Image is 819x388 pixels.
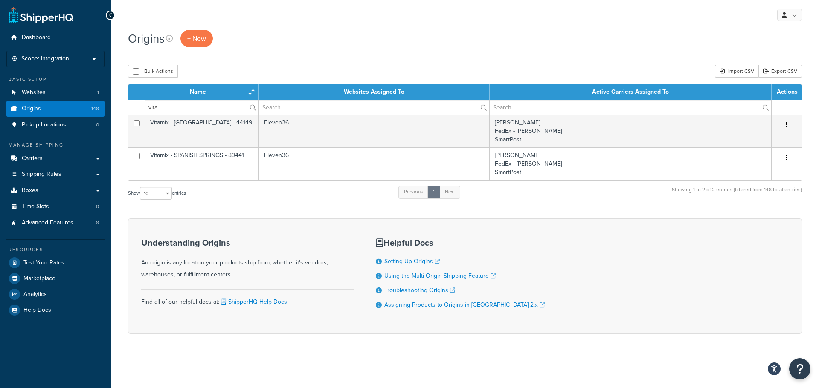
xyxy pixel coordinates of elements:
[22,121,66,129] span: Pickup Locations
[140,187,172,200] select: Showentries
[6,30,105,46] a: Dashboard
[6,287,105,302] a: Analytics
[6,85,105,101] a: Websites 1
[259,115,490,147] td: Eleven36
[145,147,259,180] td: Vitamix - SPANISH SPRINGS - 89441
[128,30,165,47] h1: Origins
[715,65,758,78] div: Import CSV
[97,89,99,96] span: 1
[6,246,105,253] div: Resources
[6,215,105,231] a: Advanced Features 8
[145,100,258,115] input: Search
[384,257,440,266] a: Setting Up Origins
[6,215,105,231] li: Advanced Features
[6,167,105,182] a: Shipping Rules
[6,255,105,270] a: Test Your Rates
[427,186,440,198] a: 1
[490,147,772,180] td: [PERSON_NAME] FedEx - [PERSON_NAME] SmartPost
[259,100,489,115] input: Search
[6,117,105,133] a: Pickup Locations 0
[6,117,105,133] li: Pickup Locations
[187,34,206,43] span: + New
[23,307,51,314] span: Help Docs
[9,6,73,23] a: ShipperHQ Home
[22,89,46,96] span: Websites
[21,55,69,63] span: Scope: Integration
[6,302,105,318] a: Help Docs
[490,115,772,147] td: [PERSON_NAME] FedEx - [PERSON_NAME] SmartPost
[22,34,51,41] span: Dashboard
[22,155,43,162] span: Carriers
[23,291,47,298] span: Analytics
[6,76,105,83] div: Basic Setup
[141,289,354,308] div: Find all of our helpful docs at:
[22,171,61,178] span: Shipping Rules
[128,65,178,78] button: Bulk Actions
[219,297,287,306] a: ShipperHQ Help Docs
[180,30,213,47] a: + New
[141,238,354,281] div: An origin is any location your products ship from, whether it's vendors, warehouses, or fulfillme...
[91,105,99,112] span: 148
[6,85,105,101] li: Websites
[145,84,259,100] th: Name : activate to sort column ascending
[672,185,802,203] div: Showing 1 to 2 of 2 entries (filtered from 148 total entries)
[23,275,55,282] span: Marketplace
[772,84,802,100] th: Actions
[96,203,99,210] span: 0
[22,203,49,210] span: Time Slots
[23,259,64,267] span: Test Your Rates
[384,286,455,295] a: Troubleshooting Origins
[6,141,105,149] div: Manage Shipping
[490,100,771,115] input: Search
[6,101,105,117] li: Origins
[145,115,259,147] td: Vitamix - [GEOGRAPHIC_DATA] - 44149
[22,187,38,194] span: Boxes
[22,105,41,112] span: Origins
[6,151,105,167] a: Carriers
[128,187,186,200] label: Show entries
[439,186,460,198] a: Next
[6,271,105,286] a: Marketplace
[141,238,354,247] h3: Understanding Origins
[6,101,105,117] a: Origins 148
[259,84,490,100] th: Websites Assigned To
[96,219,99,227] span: 8
[96,121,99,129] span: 0
[758,65,802,78] a: Export CSV
[490,84,772,100] th: Active Carriers Assigned To
[398,186,428,198] a: Previous
[259,147,490,180] td: Eleven36
[6,183,105,198] a: Boxes
[6,199,105,215] li: Time Slots
[376,238,545,247] h3: Helpful Docs
[22,219,73,227] span: Advanced Features
[6,199,105,215] a: Time Slots 0
[384,300,545,309] a: Assigning Products to Origins in [GEOGRAPHIC_DATA] 2.x
[384,271,496,280] a: Using the Multi-Origin Shipping Feature
[789,358,810,379] button: Open Resource Center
